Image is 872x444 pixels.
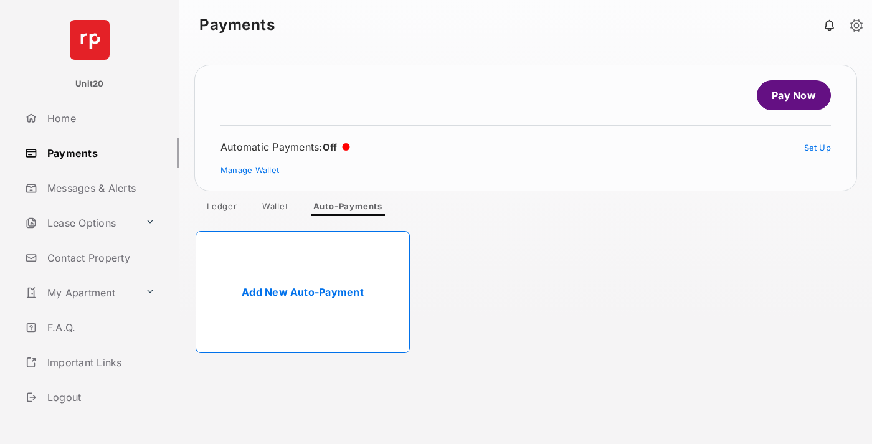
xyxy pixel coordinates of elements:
[75,78,104,90] p: Unit20
[20,173,179,203] a: Messages & Alerts
[323,141,338,153] span: Off
[199,17,275,32] strong: Payments
[20,347,160,377] a: Important Links
[220,165,279,175] a: Manage Wallet
[220,141,350,153] div: Automatic Payments :
[20,208,140,238] a: Lease Options
[804,143,832,153] a: Set Up
[20,313,179,342] a: F.A.Q.
[70,20,110,60] img: svg+xml;base64,PHN2ZyB4bWxucz0iaHR0cDovL3d3dy53My5vcmcvMjAwMC9zdmciIHdpZHRoPSI2NCIgaGVpZ2h0PSI2NC...
[20,138,179,168] a: Payments
[20,382,179,412] a: Logout
[303,201,392,216] a: Auto-Payments
[20,243,179,273] a: Contact Property
[20,278,140,308] a: My Apartment
[197,201,247,216] a: Ledger
[20,103,179,133] a: Home
[252,201,298,216] a: Wallet
[196,231,410,353] a: Add New Auto-Payment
